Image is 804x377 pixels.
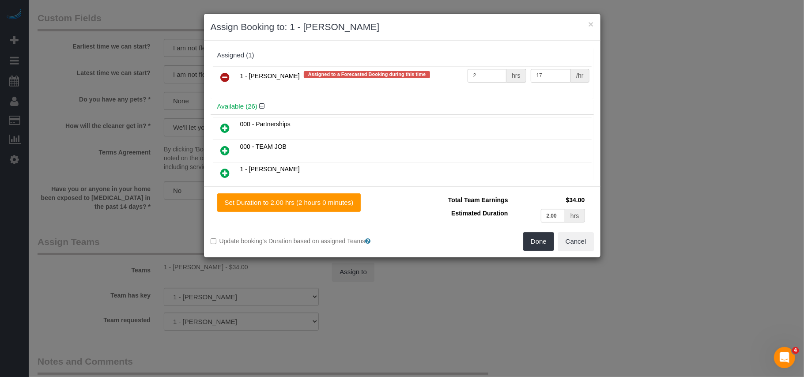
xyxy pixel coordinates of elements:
button: Cancel [558,232,594,251]
input: Update booking's Duration based on assigned Teams [211,238,216,244]
span: 000 - TEAM JOB [240,143,287,150]
span: 4 [792,347,799,354]
h4: Available (26) [217,103,587,110]
span: 000 - Partnerships [240,121,291,128]
div: hrs [506,69,526,83]
button: × [588,19,593,29]
div: hrs [565,209,585,222]
iframe: Intercom live chat [774,347,795,368]
button: Set Duration to 2.00 hrs (2 hours 0 minutes) [217,193,361,212]
td: Total Team Earnings [409,193,510,207]
span: Estimated Duration [451,210,508,217]
span: 1 - [PERSON_NAME] [240,72,300,79]
span: 1 - [PERSON_NAME] [240,166,300,173]
td: $34.00 [510,193,587,207]
span: Assigned to a Forecasted Booking during this time [304,71,430,78]
div: Assigned (1) [217,52,587,59]
div: /hr [571,69,589,83]
h3: Assign Booking to: 1 - [PERSON_NAME] [211,20,594,34]
label: Update booking's Duration based on assigned Teams [211,237,396,245]
button: Done [523,232,554,251]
